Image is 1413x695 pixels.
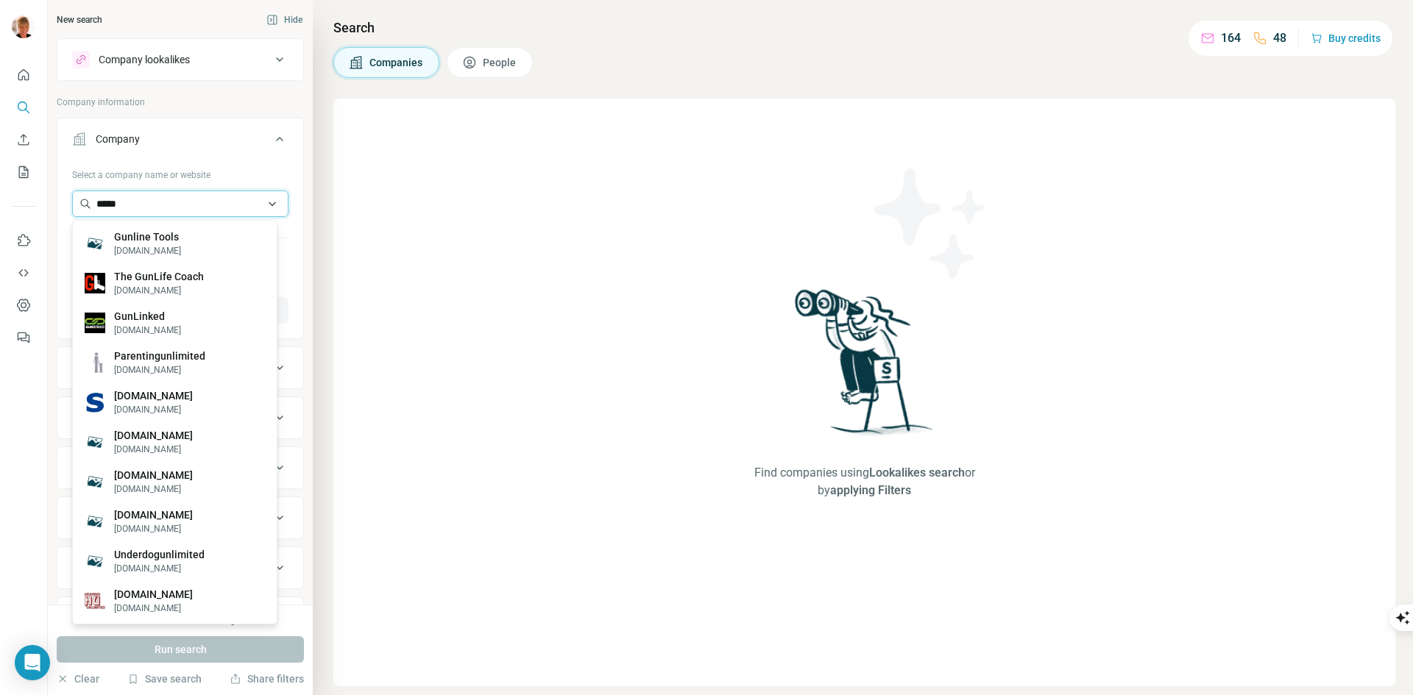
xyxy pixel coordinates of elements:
button: Dashboard [12,292,35,318]
img: gunlist.de [85,511,105,532]
img: Underdogunlimited [85,551,105,571]
p: [DOMAIN_NAME] [114,388,193,403]
button: HQ location [57,400,303,435]
img: Gunline Tools [85,233,105,254]
span: Find companies using or by [746,464,984,499]
p: [DOMAIN_NAME] [114,482,193,496]
button: Technologies [57,550,303,585]
div: New search [57,13,102,26]
button: Enrich CSV [12,126,35,153]
div: Company [96,132,140,146]
button: Employees (size) [57,500,303,535]
button: Share filters [230,671,304,686]
button: Company [57,121,303,163]
p: [DOMAIN_NAME] [114,587,193,602]
button: Keywords [57,600,303,635]
button: Feedback [12,324,35,351]
p: [DOMAIN_NAME] [114,428,193,443]
img: bookkeepingunlimited.com [85,471,105,492]
p: [DOMAIN_NAME] [114,284,204,297]
p: Company information [57,96,304,109]
p: [DOMAIN_NAME] [114,522,193,535]
button: Hide [256,9,313,31]
img: hearingunlimited.com [85,593,105,608]
span: applying Filters [830,483,911,497]
button: Annual revenue ($) [57,450,303,485]
button: Company lookalikes [57,42,303,77]
button: Buy credits [1311,28,1381,49]
p: The GunLife Coach [114,269,204,284]
img: GunLinked [85,313,105,333]
button: Industry [57,350,303,385]
p: [DOMAIN_NAME] [114,602,193,615]
img: Surfe Illustration - Stars [865,157,997,290]
div: Company lookalikes [99,52,190,67]
p: Underdogunlimited [114,547,205,562]
img: bbgunlimited.com [85,392,105,413]
p: 48 [1273,29,1286,47]
span: Lookalikes search [869,466,965,480]
p: [DOMAIN_NAME] [114,403,193,416]
p: 164 [1221,29,1241,47]
p: [DOMAIN_NAME] [114,507,193,522]
p: [DOMAIN_NAME] [114,244,181,257]
button: Clear [57,671,99,686]
img: Parentingunlimited [85,352,105,373]
img: rogunlimited.nl [85,432,105,452]
button: Save search [127,671,202,686]
p: [DOMAIN_NAME] [114,363,205,377]
p: Parentingunlimited [114,349,205,363]
h4: Search [333,18,1395,38]
button: Use Surfe API [12,260,35,286]
img: Surfe Illustration - Woman searching with binoculars [788,285,941,449]
p: [DOMAIN_NAME] [114,468,193,482]
p: GunLinked [114,309,181,324]
button: Search [12,94,35,121]
div: Open Intercom Messenger [15,645,50,680]
img: The GunLife Coach [85,273,105,293]
p: [DOMAIN_NAME] [114,324,181,337]
img: Avatar [12,15,35,38]
p: [DOMAIN_NAME] [114,562,205,575]
span: People [483,55,517,70]
button: My lists [12,159,35,185]
button: Quick start [12,62,35,88]
p: [DOMAIN_NAME] [114,443,193,456]
span: Companies [369,55,424,70]
button: Use Surfe on LinkedIn [12,227,35,254]
div: Select a company name or website [72,163,288,182]
p: Gunline Tools [114,229,181,244]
